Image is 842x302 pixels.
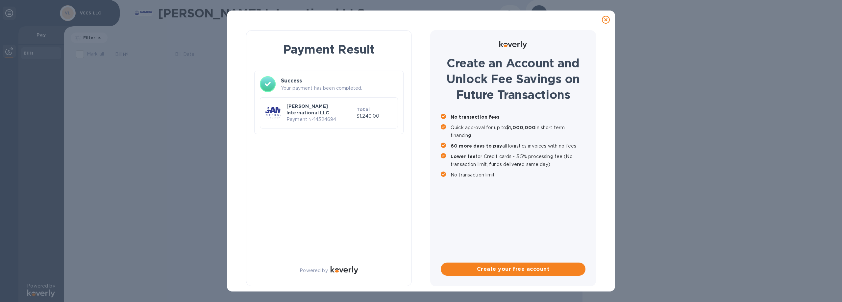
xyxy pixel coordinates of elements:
[506,125,535,130] b: $1,000,000
[357,113,392,120] p: $1,240.00
[281,85,398,92] p: Your payment has been completed.
[300,267,328,274] p: Powered by
[257,41,401,58] h1: Payment Result
[499,41,527,49] img: Logo
[451,152,585,168] p: for Credit cards - 3.5% processing fee (No transaction limit, funds delivered same day)
[357,107,370,112] b: Total
[451,114,500,120] b: No transaction fees
[451,171,585,179] p: No transaction limit
[286,103,354,116] p: [PERSON_NAME] International LLC
[451,154,476,159] b: Lower fee
[451,142,585,150] p: all logistics invoices with no fees
[331,266,358,274] img: Logo
[451,124,585,139] p: Quick approval for up to in short term financing
[286,116,354,123] p: Payment № 14324694
[281,77,398,85] h3: Success
[441,263,585,276] button: Create your free account
[451,143,502,149] b: 60 more days to pay
[446,265,580,273] span: Create your free account
[441,55,585,103] h1: Create an Account and Unlock Fee Savings on Future Transactions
